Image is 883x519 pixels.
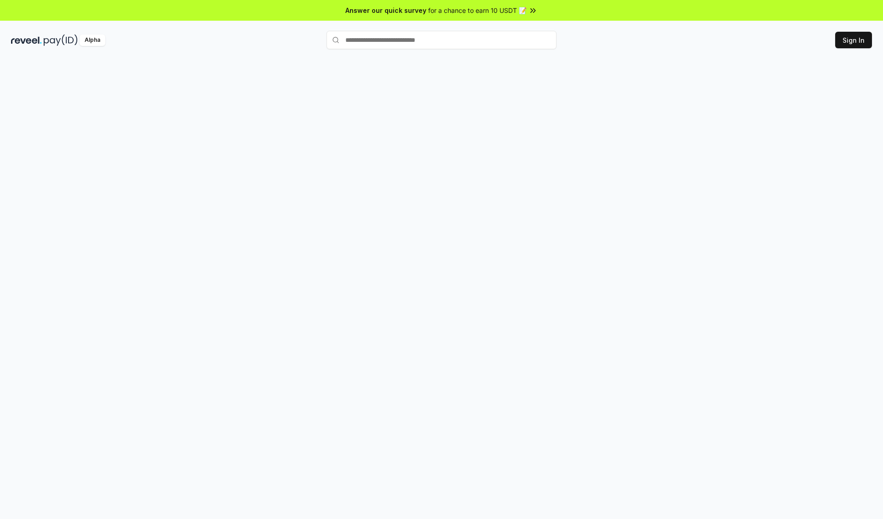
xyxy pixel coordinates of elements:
span: Answer our quick survey [345,6,426,15]
div: Alpha [80,34,105,46]
img: pay_id [44,34,78,46]
img: reveel_dark [11,34,42,46]
span: for a chance to earn 10 USDT 📝 [428,6,527,15]
button: Sign In [835,32,872,48]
